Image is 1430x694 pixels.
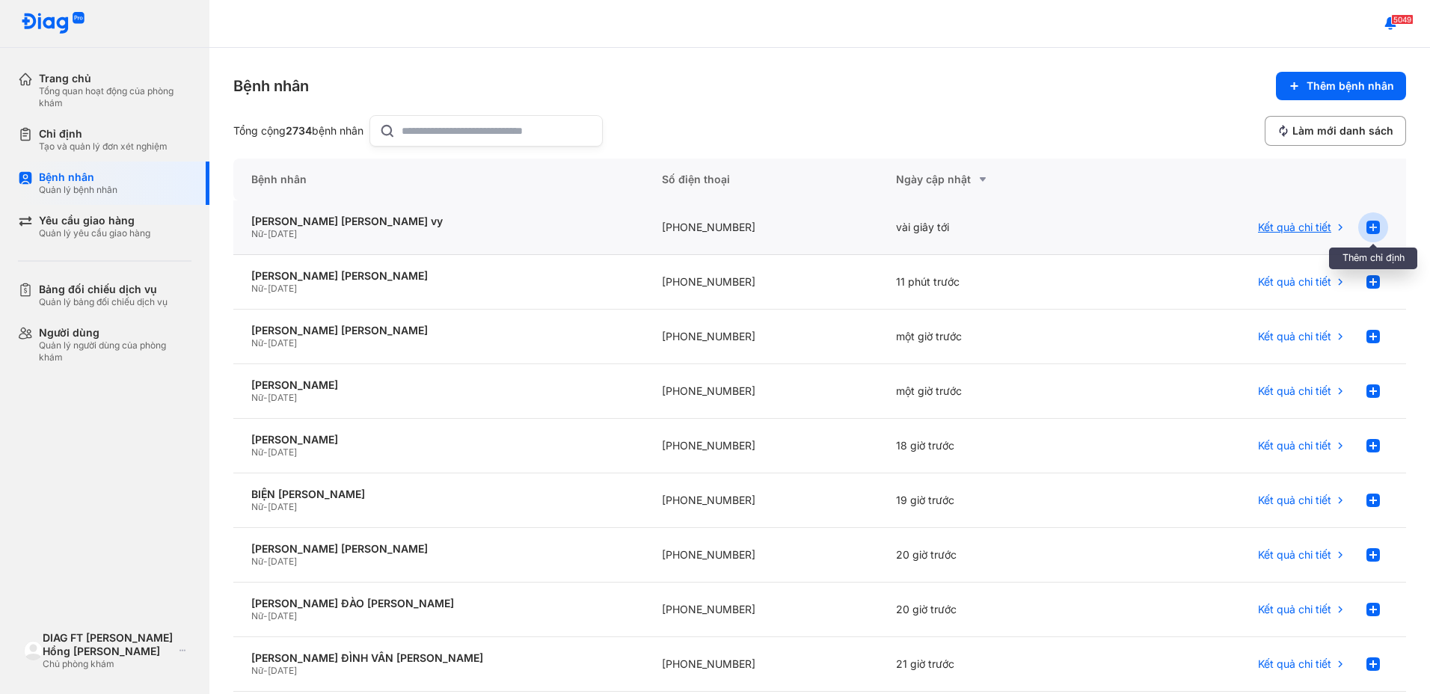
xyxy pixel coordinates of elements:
div: Yêu cầu giao hàng [39,214,150,227]
div: [PERSON_NAME] [251,378,626,392]
div: [PHONE_NUMBER] [644,473,879,528]
div: Bệnh nhân [233,159,644,200]
div: Chủ phòng khám [43,658,174,670]
span: Làm mới danh sách [1292,124,1393,138]
div: Số điện thoại [644,159,879,200]
div: Bệnh nhân [39,171,117,184]
span: Nữ [251,665,263,676]
div: Bảng đối chiếu dịch vụ [39,283,168,296]
div: Chỉ định [39,127,168,141]
div: Quản lý yêu cầu giao hàng [39,227,150,239]
div: [PHONE_NUMBER] [644,200,879,255]
div: [PERSON_NAME] [251,433,626,446]
span: [DATE] [268,446,297,458]
div: [PHONE_NUMBER] [644,310,879,364]
span: [DATE] [268,610,297,621]
div: [PERSON_NAME] ĐÀO [PERSON_NAME] [251,597,626,610]
span: [DATE] [268,392,297,403]
div: [PERSON_NAME] ĐÌNH VÂN [PERSON_NAME] [251,651,626,665]
div: [PHONE_NUMBER] [644,255,879,310]
div: DIAG FT [PERSON_NAME] Hồng [PERSON_NAME] [43,631,174,658]
div: một giờ trước [878,310,1113,364]
div: Quản lý bệnh nhân [39,184,117,196]
button: Làm mới danh sách [1265,116,1406,146]
div: [PHONE_NUMBER] [644,528,879,583]
span: Thêm bệnh nhân [1307,79,1394,93]
span: Nữ [251,446,263,458]
span: [DATE] [268,665,297,676]
span: - [263,665,268,676]
span: Nữ [251,392,263,403]
div: 18 giờ trước [878,419,1113,473]
span: 5049 [1391,14,1414,25]
div: 11 phút trước [878,255,1113,310]
span: [DATE] [268,337,297,348]
span: - [263,392,268,403]
span: Kết quả chi tiết [1258,221,1331,234]
span: [DATE] [268,283,297,294]
span: - [263,228,268,239]
span: Kết quả chi tiết [1258,603,1331,616]
span: - [263,283,268,294]
div: [PHONE_NUMBER] [644,637,879,692]
div: Quản lý người dùng của phòng khám [39,340,191,363]
div: 19 giờ trước [878,473,1113,528]
div: Tổng quan hoạt động của phòng khám [39,85,191,109]
div: một giờ trước [878,364,1113,419]
div: Người dùng [39,326,191,340]
span: Kết quả chi tiết [1258,384,1331,398]
div: [PERSON_NAME] [PERSON_NAME] [251,324,626,337]
div: [PHONE_NUMBER] [644,583,879,637]
span: Nữ [251,556,263,567]
div: vài giây tới [878,200,1113,255]
span: Kết quả chi tiết [1258,494,1331,507]
span: Kết quả chi tiết [1258,657,1331,671]
div: Tổng cộng bệnh nhân [233,124,363,138]
span: Nữ [251,283,263,294]
div: Tạo và quản lý đơn xét nghiệm [39,141,168,153]
span: - [263,556,268,567]
span: Kết quả chi tiết [1258,439,1331,452]
span: Kết quả chi tiết [1258,275,1331,289]
span: - [263,337,268,348]
button: Thêm bệnh nhân [1276,72,1406,100]
div: 20 giờ trước [878,583,1113,637]
div: [PERSON_NAME] [PERSON_NAME] [251,269,626,283]
span: 2734 [286,124,312,137]
span: Nữ [251,337,263,348]
div: [PHONE_NUMBER] [644,364,879,419]
span: Nữ [251,228,263,239]
span: - [263,446,268,458]
div: 20 giờ trước [878,528,1113,583]
span: [DATE] [268,556,297,567]
span: Nữ [251,501,263,512]
div: Trang chủ [39,72,191,85]
div: Quản lý bảng đối chiếu dịch vụ [39,296,168,308]
div: [PERSON_NAME] [PERSON_NAME] vy [251,215,626,228]
div: [PERSON_NAME] [PERSON_NAME] [251,542,626,556]
span: - [263,610,268,621]
span: [DATE] [268,228,297,239]
div: Bệnh nhân [233,76,309,96]
div: BIỆN [PERSON_NAME] [251,488,626,501]
span: Kết quả chi tiết [1258,548,1331,562]
div: 21 giờ trước [878,637,1113,692]
div: [PHONE_NUMBER] [644,419,879,473]
span: Nữ [251,610,263,621]
div: Ngày cập nhật [896,171,1095,188]
img: logo [24,641,43,660]
span: Kết quả chi tiết [1258,330,1331,343]
span: [DATE] [268,501,297,512]
img: logo [21,12,85,35]
span: - [263,501,268,512]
